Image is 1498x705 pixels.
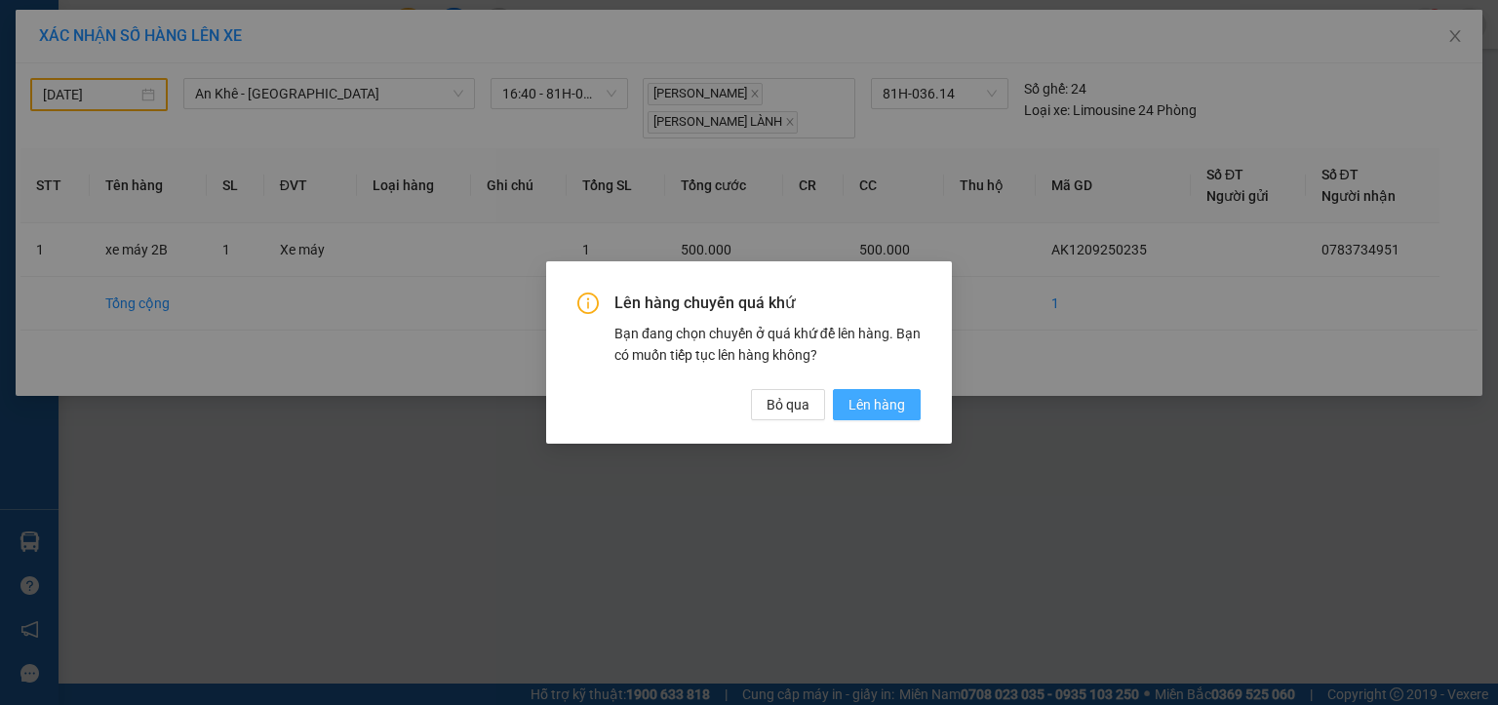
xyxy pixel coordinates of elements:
[614,323,921,366] div: Bạn đang chọn chuyến ở quá khứ để lên hàng. Bạn có muốn tiếp tục lên hàng không?
[833,389,921,420] button: Lên hàng
[848,394,905,415] span: Lên hàng
[751,389,825,420] button: Bỏ qua
[767,394,809,415] span: Bỏ qua
[614,293,921,314] span: Lên hàng chuyến quá khứ
[577,293,599,314] span: info-circle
